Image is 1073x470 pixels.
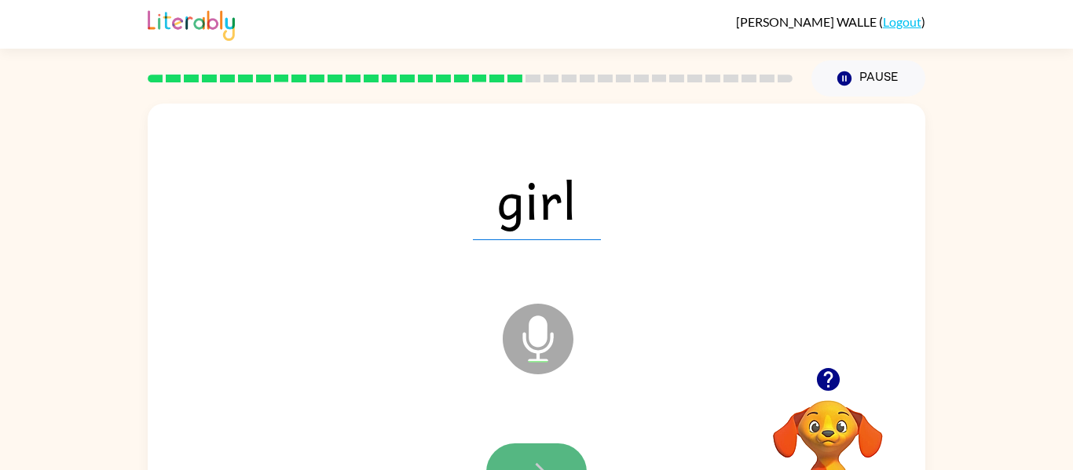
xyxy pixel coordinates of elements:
a: Logout [883,14,921,29]
span: girl [473,158,601,240]
img: Literably [148,6,235,41]
div: ( ) [736,14,925,29]
span: [PERSON_NAME] WALLE [736,14,879,29]
button: Pause [811,60,925,97]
